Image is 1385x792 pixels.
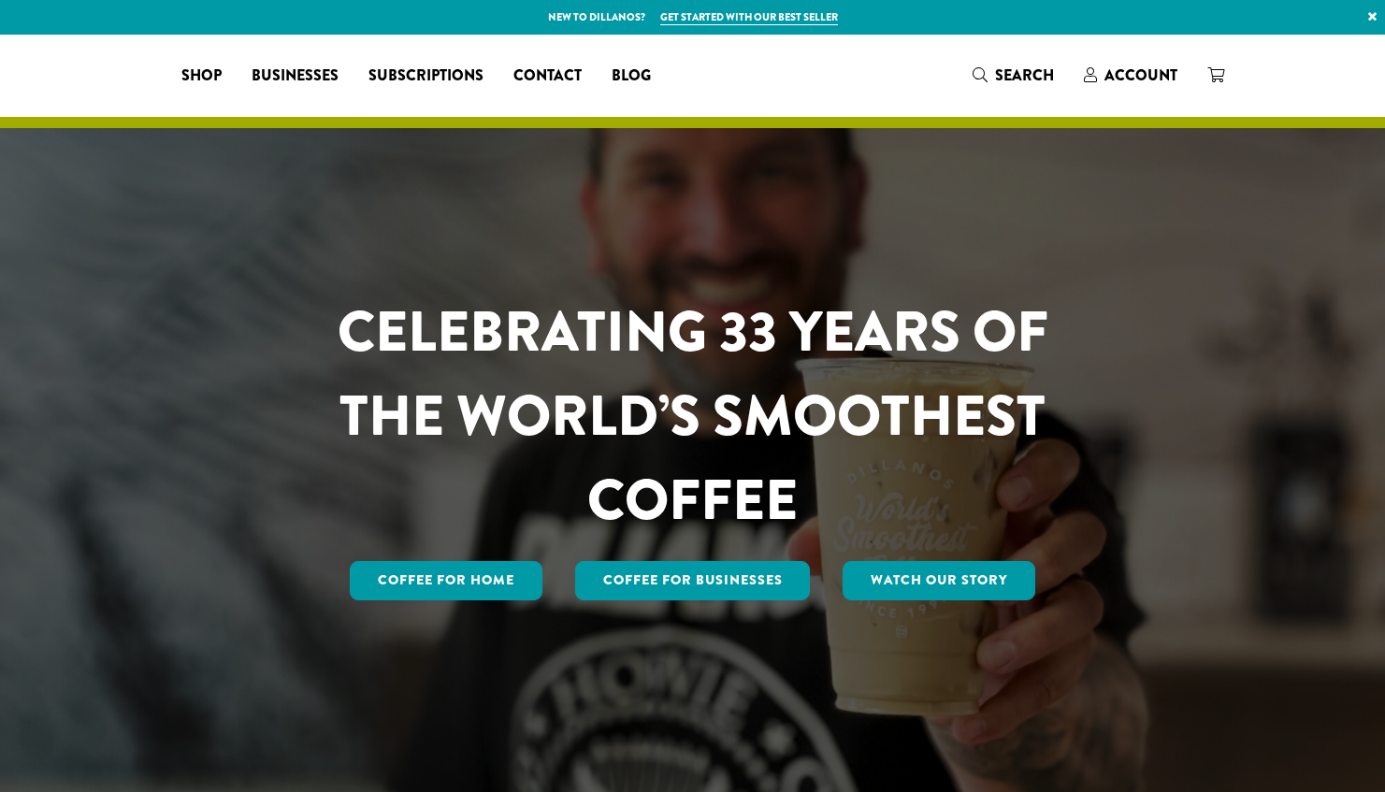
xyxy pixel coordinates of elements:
[660,9,838,25] a: Get started with our best seller
[368,65,483,88] span: Subscriptions
[575,561,811,600] a: Coffee For Businesses
[181,65,222,88] span: Shop
[843,561,1035,600] a: Watch Our Story
[612,65,651,88] span: Blog
[1104,65,1177,86] span: Account
[958,60,1069,91] a: Search
[995,65,1054,86] span: Search
[513,65,582,88] span: Contact
[252,65,339,88] span: Businesses
[166,61,237,91] a: Shop
[350,561,542,600] a: Coffee for Home
[282,290,1104,542] h1: CELEBRATING 33 YEARS OF THE WORLD’S SMOOTHEST COFFEE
